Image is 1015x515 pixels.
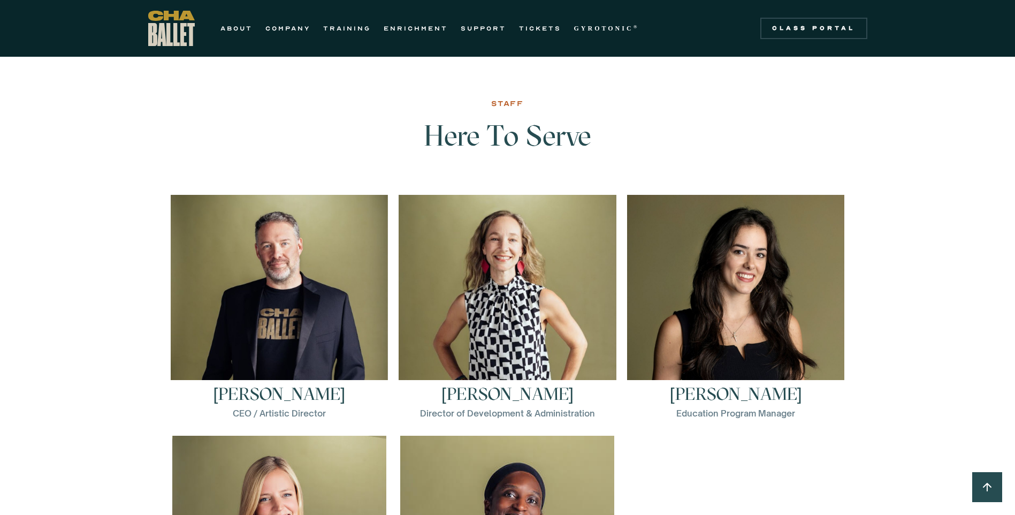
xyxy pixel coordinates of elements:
div: STAFF [491,97,524,110]
h3: [PERSON_NAME] [213,385,345,403]
div: CEO / Artistic Director [233,407,326,420]
strong: GYROTONIC [574,25,634,32]
h3: Here To Serve [334,120,682,173]
a: TRAINING [323,22,371,35]
a: [PERSON_NAME]Education Program Manager [627,195,845,420]
a: ENRICHMENT [384,22,448,35]
a: GYROTONIC® [574,22,639,35]
div: Director of Development & Administration [420,407,595,420]
a: [PERSON_NAME]Director of Development & Administration [399,195,616,420]
a: ABOUT [220,22,253,35]
a: [PERSON_NAME]CEO / Artistic Director [171,195,388,420]
a: COMPANY [265,22,310,35]
a: TICKETS [519,22,561,35]
sup: ® [634,24,639,29]
a: Class Portal [760,18,867,39]
a: home [148,11,195,46]
h3: [PERSON_NAME] [670,385,802,403]
div: Class Portal [767,24,861,33]
a: SUPPORT [461,22,506,35]
div: Education Program Manager [676,407,795,420]
h3: [PERSON_NAME] [441,385,574,403]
